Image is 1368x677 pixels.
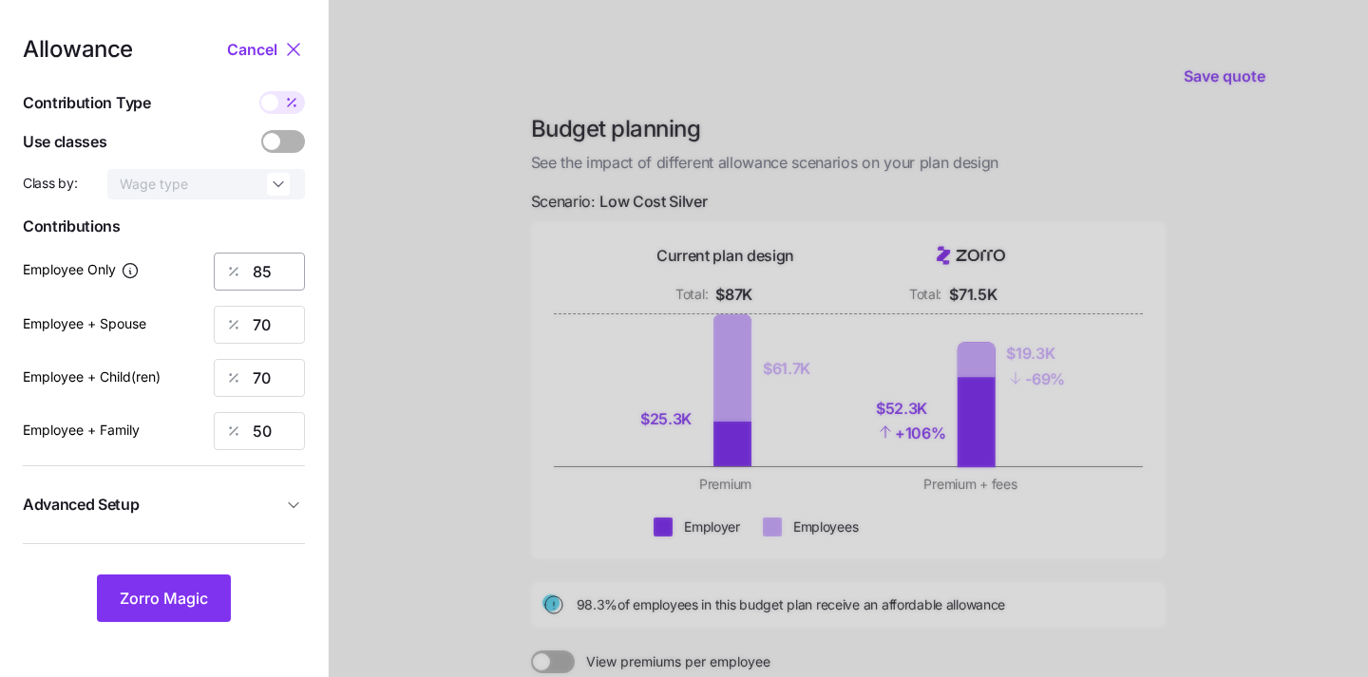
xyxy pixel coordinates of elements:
[23,259,140,280] label: Employee Only
[227,38,277,61] span: Cancel
[23,91,151,115] span: Contribution Type
[23,420,140,441] label: Employee + Family
[120,587,208,610] span: Zorro Magic
[23,493,140,517] span: Advanced Setup
[23,481,305,528] button: Advanced Setup
[23,130,106,154] span: Use classes
[23,215,305,238] span: Contributions
[227,38,282,61] button: Cancel
[23,367,161,387] label: Employee + Child(ren)
[23,313,146,334] label: Employee + Spouse
[23,38,133,61] span: Allowance
[23,174,77,193] span: Class by:
[97,574,231,622] button: Zorro Magic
